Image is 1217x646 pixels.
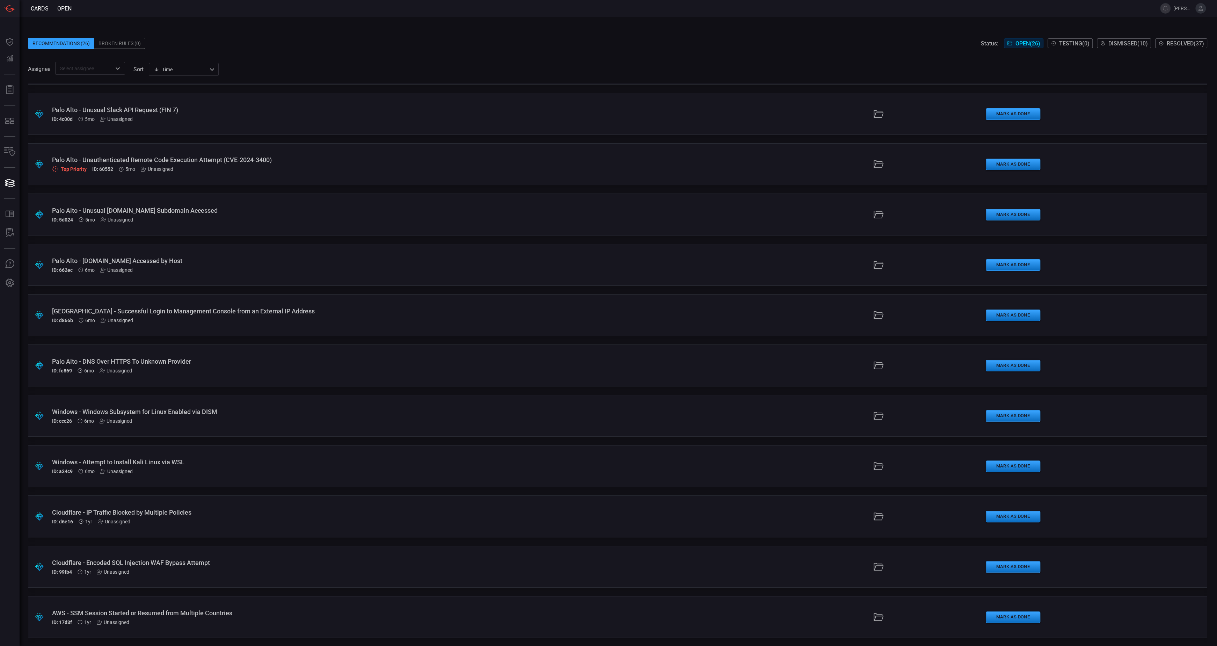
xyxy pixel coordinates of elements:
[1,275,18,291] button: Preferences
[52,458,547,466] div: Windows - Attempt to Install Kali Linux via WSL
[1,34,18,50] button: Dashboard
[133,66,144,73] label: sort
[52,267,73,273] h5: ID: 662ec
[986,511,1040,522] button: Mark as Done
[986,259,1040,271] button: Mark as Done
[986,410,1040,422] button: Mark as Done
[84,619,91,625] span: Jul 31, 2024 4:21 AM
[85,469,95,474] span: Feb 17, 2025 8:42 AM
[1155,38,1207,48] button: Resolved(37)
[125,166,135,172] span: Mar 18, 2025 11:29 PM
[98,519,130,524] div: Unassigned
[52,569,72,575] h5: ID: 99fb4
[85,217,95,223] span: Mar 18, 2025 11:29 PM
[52,318,73,323] h5: ID: d866b
[85,318,95,323] span: Mar 10, 2025 5:56 AM
[92,166,113,172] h5: ID: 60552
[1,175,18,191] button: Cards
[100,368,132,373] div: Unassigned
[981,40,998,47] span: Status:
[141,166,173,172] div: Unassigned
[85,116,95,122] span: Mar 26, 2025 2:03 AM
[1059,40,1090,47] span: Testing ( 0 )
[986,360,1040,371] button: Mark as Done
[52,609,547,617] div: AWS - SSM Session Started or Resumed from Multiple Countries
[101,217,133,223] div: Unassigned
[52,166,87,172] div: Top Priority
[52,509,547,516] div: Cloudflare - IP Traffic Blocked by Multiple Policies
[52,368,72,373] h5: ID: fe869
[52,408,547,415] div: Windows - Windows Subsystem for Linux Enabled via DISM
[85,267,95,273] span: Mar 10, 2025 5:56 AM
[154,66,207,73] div: Time
[1,256,18,273] button: Ask Us A Question
[986,561,1040,573] button: Mark as Done
[1,81,18,98] button: Reports
[52,217,73,223] h5: ID: 5d024
[52,418,72,424] h5: ID: ccc26
[986,611,1040,623] button: Mark as Done
[52,619,72,625] h5: ID: 17d3f
[100,469,133,474] div: Unassigned
[52,106,547,114] div: Palo Alto - Unusual Slack API Request (FIN 7)
[100,418,132,424] div: Unassigned
[57,64,111,73] input: Select assignee
[1108,40,1148,47] span: Dismissed ( 10 )
[100,116,133,122] div: Unassigned
[57,5,72,12] span: open
[986,460,1040,472] button: Mark as Done
[52,257,547,264] div: Palo Alto - Mega.nz Accessed by Host
[1,112,18,129] button: MITRE - Detection Posture
[986,209,1040,220] button: Mark as Done
[52,156,547,164] div: Palo Alto - Unauthenticated Remote Code Execution Attempt (CVE-2024-3400)
[85,519,92,524] span: Jul 31, 2024 4:21 AM
[986,159,1040,170] button: Mark as Done
[1173,6,1193,11] span: [PERSON_NAME][EMAIL_ADDRESS][PERSON_NAME][DOMAIN_NAME]
[84,368,94,373] span: Mar 03, 2025 1:55 AM
[97,569,129,575] div: Unassigned
[97,619,129,625] div: Unassigned
[52,469,73,474] h5: ID: a24c9
[52,116,73,122] h5: ID: 4c00d
[28,38,94,49] div: Recommendations (26)
[1167,40,1204,47] span: Resolved ( 37 )
[1,50,18,67] button: Detections
[31,5,49,12] span: Cards
[101,318,133,323] div: Unassigned
[100,267,133,273] div: Unassigned
[1,225,18,241] button: ALERT ANALYSIS
[986,310,1040,321] button: Mark as Done
[113,64,123,73] button: Open
[94,38,145,49] div: Broken Rules (0)
[84,418,94,424] span: Feb 25, 2025 1:36 AM
[1004,38,1043,48] button: Open(26)
[28,66,50,72] span: Assignee
[1048,38,1093,48] button: Testing(0)
[52,207,547,214] div: Palo Alto - Unusual Put.io Subdomain Accessed
[1097,38,1151,48] button: Dismissed(10)
[986,108,1040,120] button: Mark as Done
[52,559,547,566] div: Cloudflare - Encoded SQL Injection WAF Bypass Attempt
[1,206,18,223] button: Rule Catalog
[52,307,547,315] div: Palo Alto - Successful Login to Management Console from an External IP Address
[1015,40,1040,47] span: Open ( 26 )
[52,519,73,524] h5: ID: d6e16
[1,144,18,160] button: Inventory
[52,358,547,365] div: Palo Alto - DNS Over HTTPS To Unknown Provider
[84,569,91,575] span: Jul 31, 2024 4:21 AM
